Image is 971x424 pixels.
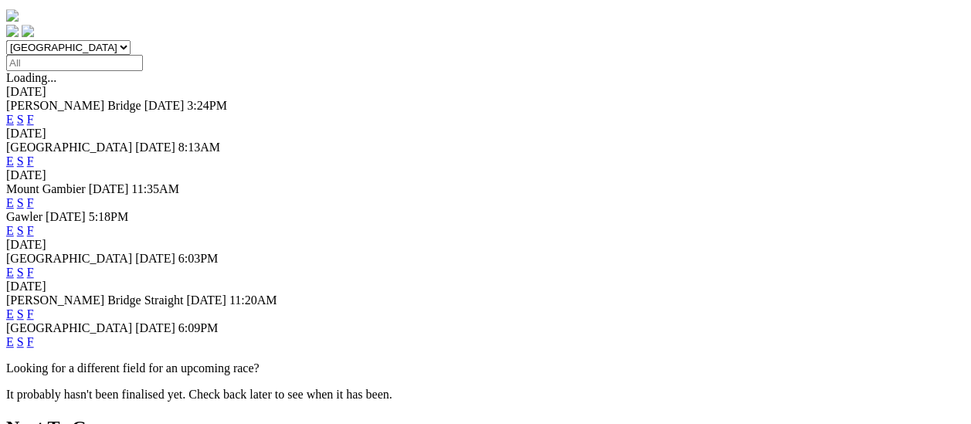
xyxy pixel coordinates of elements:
a: E [6,154,14,168]
span: Mount Gambier [6,182,86,195]
span: [PERSON_NAME] Bridge [6,99,141,112]
div: [DATE] [6,280,965,293]
span: 11:35AM [131,182,179,195]
span: [DATE] [135,141,175,154]
a: S [17,307,24,321]
a: E [6,224,14,237]
a: F [27,113,34,126]
span: [GEOGRAPHIC_DATA] [6,141,132,154]
partial: It probably hasn't been finalised yet. Check back later to see when it has been. [6,388,392,401]
span: [DATE] [186,293,226,307]
span: Gawler [6,210,42,223]
a: S [17,154,24,168]
div: [DATE] [6,127,965,141]
img: facebook.svg [6,25,19,37]
a: E [6,266,14,279]
a: F [27,196,34,209]
span: 3:24PM [187,99,227,112]
input: Select date [6,55,143,71]
a: F [27,266,34,279]
div: [DATE] [6,238,965,252]
p: Looking for a different field for an upcoming race? [6,361,965,375]
span: [DATE] [144,99,185,112]
span: 5:18PM [89,210,129,223]
a: E [6,335,14,348]
span: 8:13AM [178,141,220,154]
a: S [17,196,24,209]
a: F [27,335,34,348]
span: [DATE] [46,210,86,223]
span: 6:03PM [178,252,219,265]
a: E [6,196,14,209]
a: S [17,224,24,237]
a: E [6,113,14,126]
img: twitter.svg [22,25,34,37]
img: logo-grsa-white.png [6,9,19,22]
a: S [17,266,24,279]
span: [DATE] [135,252,175,265]
span: 6:09PM [178,321,219,334]
span: [PERSON_NAME] Bridge Straight [6,293,183,307]
span: [GEOGRAPHIC_DATA] [6,321,132,334]
div: [DATE] [6,168,965,182]
a: F [27,307,34,321]
span: [DATE] [135,321,175,334]
span: 11:20AM [229,293,277,307]
span: [GEOGRAPHIC_DATA] [6,252,132,265]
div: [DATE] [6,85,965,99]
span: Loading... [6,71,56,84]
a: S [17,335,24,348]
span: [DATE] [89,182,129,195]
a: F [27,154,34,168]
a: F [27,224,34,237]
a: S [17,113,24,126]
a: E [6,307,14,321]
